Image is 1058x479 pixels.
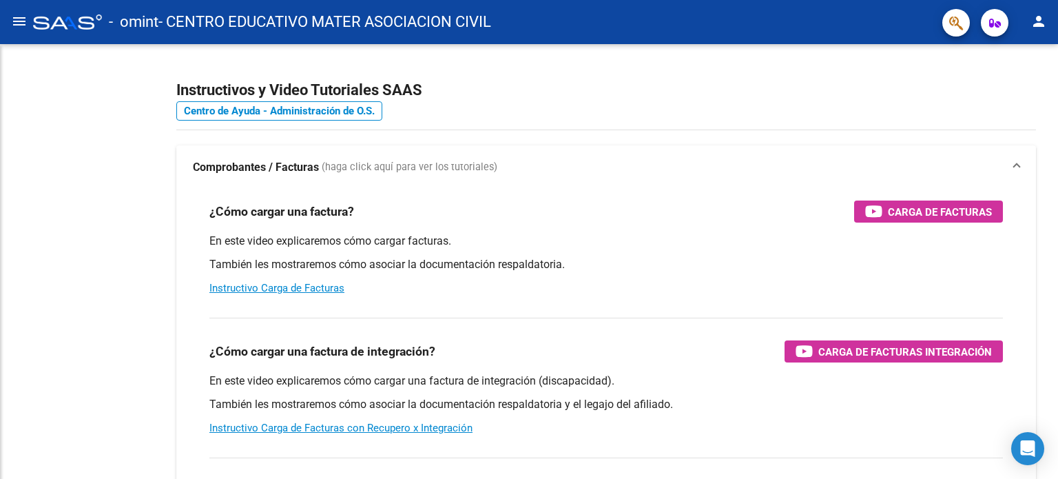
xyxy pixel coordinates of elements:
[322,160,497,175] span: (haga click aquí para ver los tutoriales)
[785,340,1003,363] button: Carga de Facturas Integración
[209,234,1003,249] p: En este video explicaremos cómo cargar facturas.
[1011,432,1044,465] div: Open Intercom Messenger
[193,160,319,175] strong: Comprobantes / Facturas
[11,13,28,30] mat-icon: menu
[209,202,354,221] h3: ¿Cómo cargar una factura?
[854,201,1003,223] button: Carga de Facturas
[209,374,1003,389] p: En este video explicaremos cómo cargar una factura de integración (discapacidad).
[209,342,435,361] h3: ¿Cómo cargar una factura de integración?
[209,282,344,294] a: Instructivo Carga de Facturas
[158,7,491,37] span: - CENTRO EDUCATIVO MATER ASOCIACION CIVIL
[209,422,473,434] a: Instructivo Carga de Facturas con Recupero x Integración
[888,203,992,221] span: Carga de Facturas
[209,397,1003,412] p: También les mostraremos cómo asociar la documentación respaldatoria y el legajo del afiliado.
[818,343,992,360] span: Carga de Facturas Integración
[176,77,1036,103] h2: Instructivos y Video Tutoriales SAAS
[1030,13,1047,30] mat-icon: person
[209,257,1003,272] p: También les mostraremos cómo asociar la documentación respaldatoria.
[109,7,158,37] span: - omint
[176,101,382,121] a: Centro de Ayuda - Administración de O.S.
[176,145,1036,190] mat-expansion-panel-header: Comprobantes / Facturas (haga click aquí para ver los tutoriales)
